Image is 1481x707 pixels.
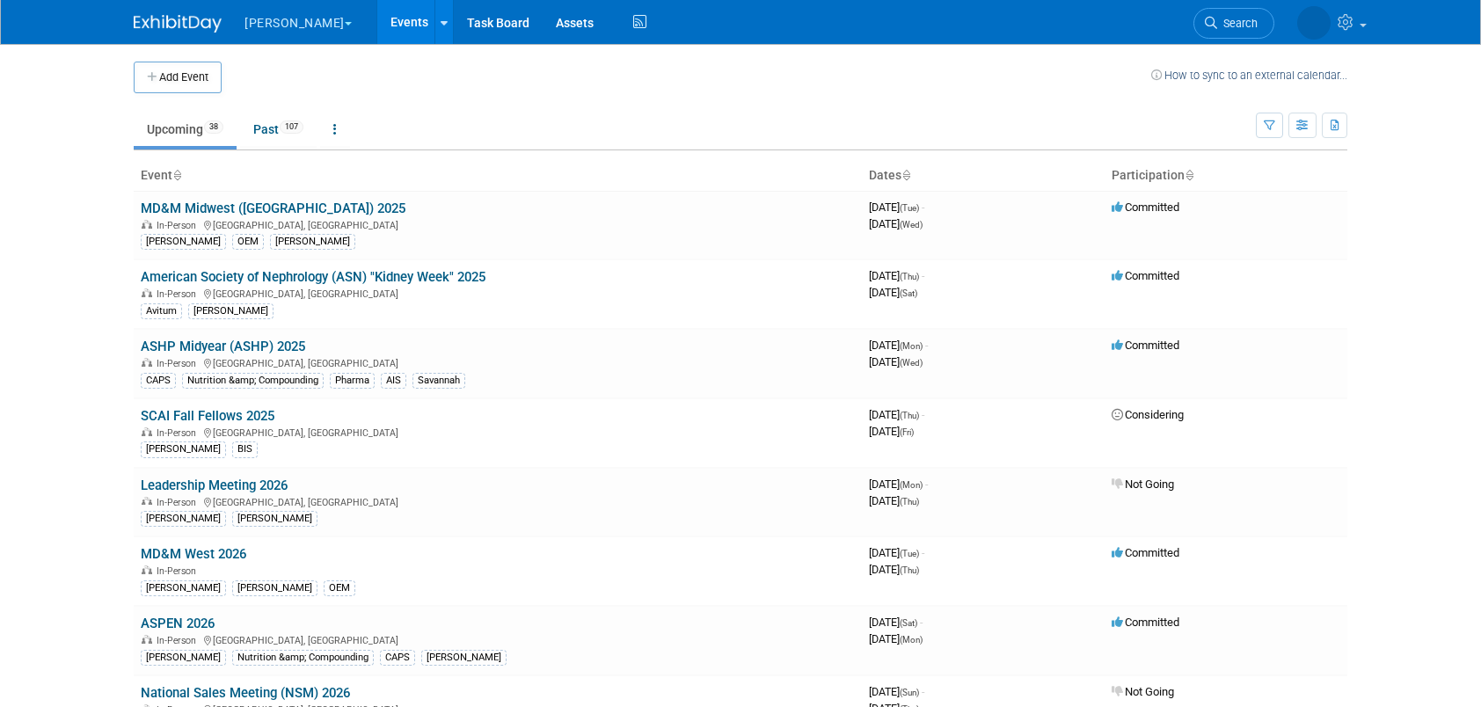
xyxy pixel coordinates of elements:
a: How to sync to an external calendar... [1151,69,1347,82]
span: Not Going [1112,685,1174,698]
span: - [922,200,924,214]
a: Sort by Event Name [172,168,181,182]
div: [GEOGRAPHIC_DATA], [GEOGRAPHIC_DATA] [141,632,855,646]
div: CAPS [380,650,415,666]
span: [DATE] [869,269,924,282]
div: [PERSON_NAME] [232,580,317,596]
span: - [922,685,924,698]
span: In-Person [157,358,201,369]
span: - [925,477,928,491]
span: [DATE] [869,217,923,230]
span: (Fri) [900,427,914,437]
span: [DATE] [869,632,923,645]
img: ExhibitDay [134,15,222,33]
div: [PERSON_NAME] [141,511,226,527]
span: In-Person [157,635,201,646]
img: In-Person Event [142,565,152,574]
span: (Thu) [900,272,919,281]
span: - [922,408,924,421]
img: In-Person Event [142,220,152,229]
div: Nutrition &amp; Compounding [182,373,324,389]
span: [DATE] [869,546,924,559]
span: [DATE] [869,616,923,629]
div: [GEOGRAPHIC_DATA], [GEOGRAPHIC_DATA] [141,217,855,231]
a: Sort by Start Date [901,168,910,182]
span: Search [1217,17,1258,30]
span: In-Person [157,427,201,439]
span: [DATE] [869,477,928,491]
div: [GEOGRAPHIC_DATA], [GEOGRAPHIC_DATA] [141,286,855,300]
div: Pharma [330,373,375,389]
img: In-Person Event [142,635,152,644]
span: - [922,546,924,559]
span: Committed [1112,339,1179,352]
span: [DATE] [869,200,924,214]
span: (Thu) [900,497,919,507]
span: (Mon) [900,341,923,351]
button: Add Event [134,62,222,93]
span: In-Person [157,288,201,300]
div: [PERSON_NAME] [421,650,507,666]
span: In-Person [157,497,201,508]
a: Upcoming38 [134,113,237,146]
div: CAPS [141,373,176,389]
span: In-Person [157,565,201,577]
span: (Mon) [900,635,923,645]
a: Search [1193,8,1274,39]
div: [PERSON_NAME] [188,303,274,319]
a: MD&M Midwest ([GEOGRAPHIC_DATA]) 2025 [141,200,405,216]
span: - [920,616,923,629]
div: OEM [232,234,264,250]
span: (Thu) [900,411,919,420]
div: Savannah [412,373,465,389]
span: [DATE] [869,355,923,368]
span: [DATE] [869,339,928,352]
a: ASHP Midyear (ASHP) 2025 [141,339,305,354]
div: [PERSON_NAME] [141,441,226,457]
span: (Sun) [900,688,919,697]
span: Considering [1112,408,1184,421]
th: Event [134,161,862,191]
span: Committed [1112,200,1179,214]
span: (Thu) [900,565,919,575]
a: National Sales Meeting (NSM) 2026 [141,685,350,701]
div: Nutrition &amp; Compounding [232,650,374,666]
img: In-Person Event [142,497,152,506]
span: 38 [204,120,223,134]
div: [GEOGRAPHIC_DATA], [GEOGRAPHIC_DATA] [141,355,855,369]
th: Dates [862,161,1105,191]
div: [PERSON_NAME] [141,580,226,596]
span: (Tue) [900,203,919,213]
a: ASPEN 2026 [141,616,215,631]
span: (Mon) [900,480,923,490]
span: [DATE] [869,494,919,507]
span: [DATE] [869,563,919,576]
span: 107 [280,120,303,134]
a: Leadership Meeting 2026 [141,477,288,493]
span: (Sat) [900,618,917,628]
a: Past107 [240,113,317,146]
img: In-Person Event [142,427,152,436]
div: [GEOGRAPHIC_DATA], [GEOGRAPHIC_DATA] [141,494,855,508]
div: BIS [232,441,258,457]
span: (Wed) [900,220,923,230]
img: Savannah Jones [1297,6,1331,40]
div: OEM [324,580,355,596]
div: [PERSON_NAME] [141,650,226,666]
th: Participation [1105,161,1347,191]
span: - [925,339,928,352]
span: Committed [1112,269,1179,282]
a: SCAI Fall Fellows 2025 [141,408,274,424]
span: (Tue) [900,549,919,558]
div: [PERSON_NAME] [232,511,317,527]
div: [GEOGRAPHIC_DATA], [GEOGRAPHIC_DATA] [141,425,855,439]
a: Sort by Participation Type [1185,168,1193,182]
div: Avitum [141,303,182,319]
span: [DATE] [869,425,914,438]
span: [DATE] [869,408,924,421]
a: MD&M West 2026 [141,546,246,562]
span: Committed [1112,546,1179,559]
span: Not Going [1112,477,1174,491]
img: In-Person Event [142,288,152,297]
span: (Sat) [900,288,917,298]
